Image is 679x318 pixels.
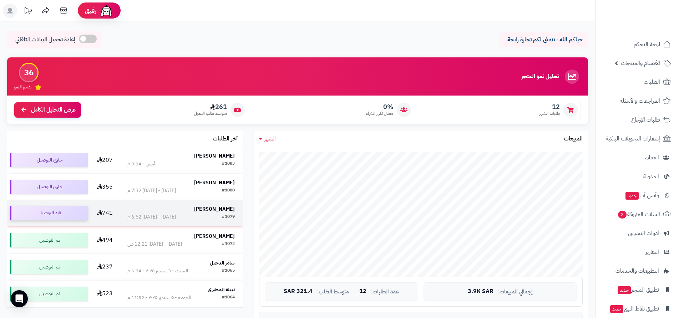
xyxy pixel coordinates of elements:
td: 207 [91,147,119,173]
span: العملاء [645,153,659,163]
div: تم التوصيل [10,233,88,247]
span: 0% [366,103,393,111]
h3: المبيعات [564,136,583,142]
span: 321.4 SAR [284,288,313,295]
a: التقارير [600,243,675,261]
span: 3.9K SAR [468,288,493,295]
span: 12 [539,103,560,111]
strong: [PERSON_NAME] [194,179,235,186]
a: السلات المتروكة2 [600,206,675,223]
span: المدونة [643,171,659,181]
strong: نبيلة المطيري [208,286,235,293]
div: جاري التوصيل [10,153,88,167]
span: لوحة التحكم [634,39,660,49]
span: إجمالي المبيعات: [498,289,533,295]
span: عرض التحليل الكامل [31,106,76,114]
div: Open Intercom Messenger [11,290,28,307]
span: رفيق [85,6,96,15]
span: إعادة تحميل البيانات التلقائي [15,36,75,44]
td: 355 [91,174,119,200]
span: أدوات التسويق [628,228,659,238]
div: تم التوصيل [10,260,88,274]
a: الشهر [259,135,276,143]
div: #1079 [222,214,235,221]
a: لوحة التحكم [600,36,675,53]
span: معدل تكرار الشراء [366,111,393,117]
div: #1080 [222,187,235,194]
a: العملاء [600,149,675,166]
a: طلبات الإرجاع [600,111,675,128]
h3: آخر الطلبات [213,136,238,142]
a: تطبيق المتجرجديد [600,281,675,298]
span: الشهر [264,134,276,143]
strong: [PERSON_NAME] [194,205,235,213]
a: أدوات التسويق [600,225,675,242]
div: #1064 [222,294,235,301]
span: جديد [618,286,631,294]
a: المدونة [600,168,675,185]
div: قيد التوصيل [10,206,88,220]
span: الطلبات [644,77,660,87]
img: logo-2.png [630,12,672,27]
div: أمس - 9:34 م [127,160,155,168]
a: إشعارات التحويلات البنكية [600,130,675,147]
p: حياكم الله ، نتمنى لكم تجارة رابحة [504,36,583,44]
div: جاري التوصيل [10,180,88,194]
a: المراجعات والأسئلة [600,92,675,109]
span: متوسط طلب العميل [194,111,227,117]
td: 741 [91,200,119,226]
div: [DATE] - [DATE] 12:21 ص [127,241,182,248]
span: المراجعات والأسئلة [620,96,660,106]
span: | [353,289,355,294]
div: #1083 [222,160,235,168]
span: طلبات الإرجاع [631,115,660,125]
a: التطبيقات والخدمات [600,262,675,279]
span: تقييم النمو [14,84,31,90]
span: متوسط الطلب: [317,289,349,295]
span: 12 [359,288,366,295]
strong: سامر الدخيل [210,259,235,267]
a: الطلبات [600,73,675,91]
span: التطبيقات والخدمات [615,266,659,276]
td: 494 [91,227,119,253]
a: تطبيق نقاط البيعجديد [600,300,675,317]
span: إشعارات التحويلات البنكية [606,134,660,144]
span: تطبيق نقاط البيع [609,304,659,314]
div: #1065 [222,267,235,275]
a: تحديثات المنصة [19,4,37,20]
strong: [PERSON_NAME] [194,232,235,240]
div: [DATE] - [DATE] 6:52 م [127,214,176,221]
div: الجمعة - ٥ سبتمبر ٢٠٢٥ - 11:32 م [127,294,191,301]
div: [DATE] - [DATE] 7:32 م [127,187,176,194]
span: طلبات الشهر [539,111,560,117]
span: تطبيق المتجر [617,285,659,295]
td: 523 [91,281,119,307]
a: وآتس آبجديد [600,187,675,204]
div: السبت - ٦ سبتمبر ٢٠٢٥ - 6:34 م [127,267,188,275]
span: 2 [618,210,627,219]
span: جديد [610,305,623,313]
span: وآتس آب [625,190,659,200]
td: 237 [91,254,119,280]
h3: تحليل نمو المتجر [521,73,559,80]
span: التقارير [645,247,659,257]
a: عرض التحليل الكامل [14,102,81,118]
span: جديد [625,192,639,200]
span: 261 [194,103,227,111]
strong: [PERSON_NAME] [194,152,235,160]
span: الأقسام والمنتجات [621,58,660,68]
img: ai-face.png [99,4,113,18]
div: تم التوصيل [10,287,88,301]
span: السلات المتروكة [617,209,660,219]
span: عدد الطلبات: [371,289,399,295]
div: #1072 [222,241,235,248]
